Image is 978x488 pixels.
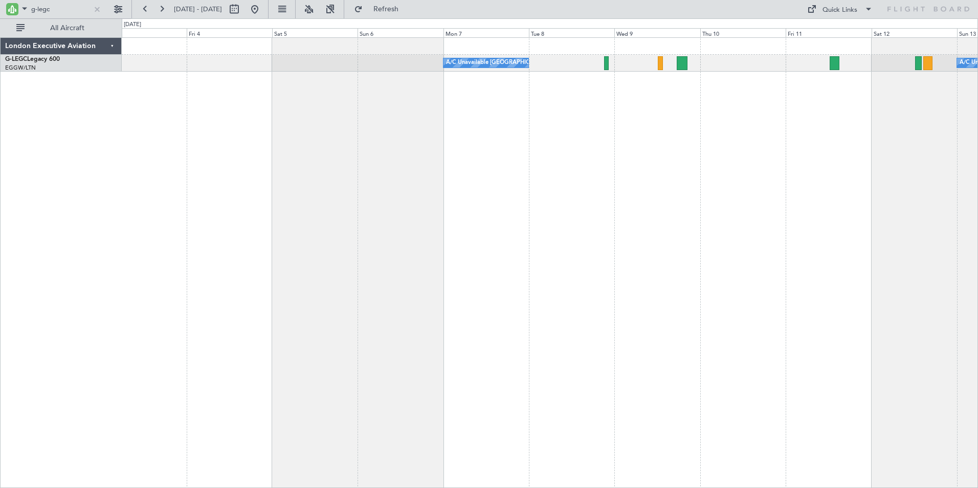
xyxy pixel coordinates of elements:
div: Fri 4 [187,28,272,37]
div: Tue 8 [529,28,614,37]
div: Sun 6 [358,28,443,37]
div: Thu 10 [700,28,786,37]
div: Quick Links [823,5,857,15]
div: Mon 7 [443,28,529,37]
div: [DATE] [124,20,141,29]
div: Wed 9 [614,28,700,37]
span: Refresh [365,6,408,13]
div: Sat 5 [272,28,358,37]
span: [DATE] - [DATE] [174,5,222,14]
div: Fri 11 [786,28,871,37]
button: Quick Links [802,1,878,17]
div: Thu 3 [101,28,186,37]
span: All Aircraft [27,25,108,32]
div: A/C Unavailable [GEOGRAPHIC_DATA] ([GEOGRAPHIC_DATA]) [446,55,612,71]
input: A/C (Reg. or Type) [31,2,90,17]
a: G-LEGCLegacy 600 [5,56,60,62]
span: G-LEGC [5,56,27,62]
a: EGGW/LTN [5,64,36,72]
div: Sat 12 [872,28,957,37]
button: Refresh [349,1,411,17]
button: All Aircraft [11,20,111,36]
